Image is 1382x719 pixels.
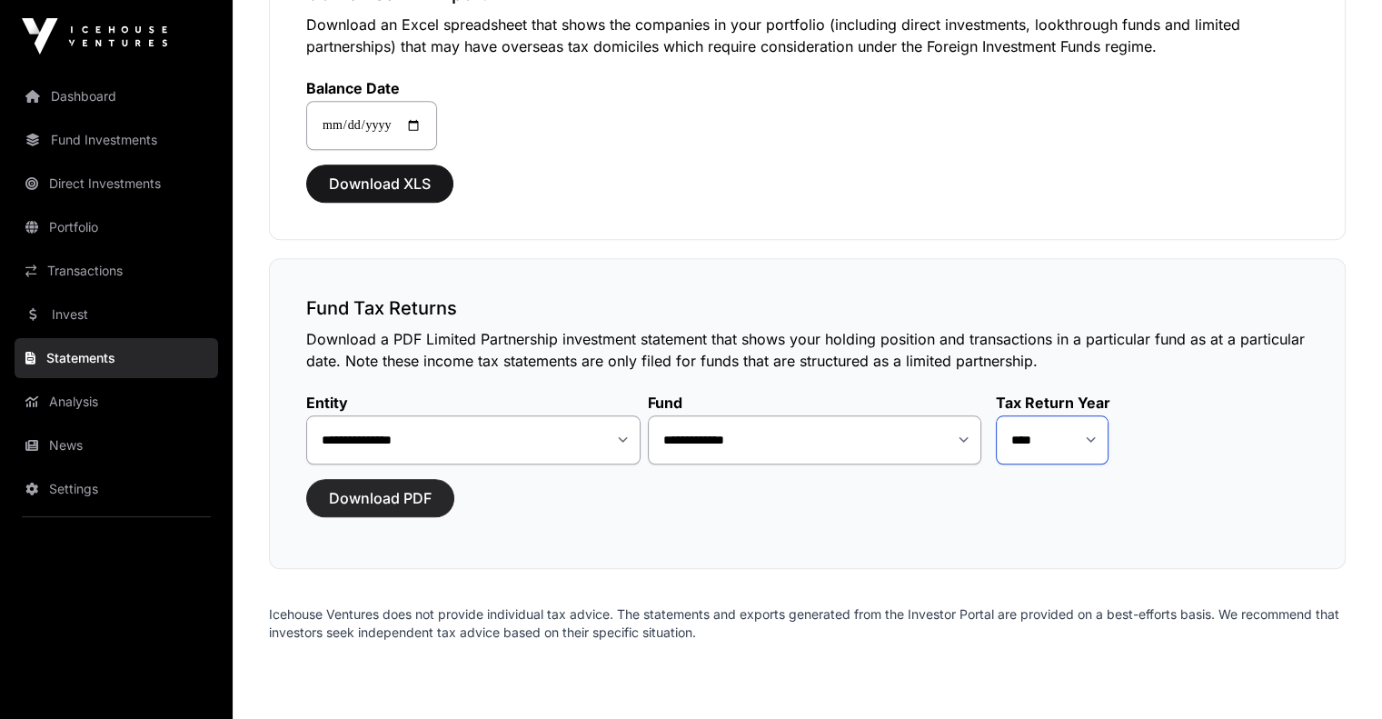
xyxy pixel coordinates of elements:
[996,394,1110,412] label: Tax Return Year
[15,251,218,291] a: Transactions
[306,79,437,97] label: Balance Date
[15,120,218,160] a: Fund Investments
[1291,632,1382,719] iframe: Chat Widget
[306,479,454,517] button: Download PDF
[15,295,218,335] a: Invest
[15,164,218,204] a: Direct Investments
[15,425,218,465] a: News
[22,18,167,55] img: Icehouse Ventures Logo
[15,207,218,247] a: Portfolio
[306,14,1308,57] p: Download an Excel spreadsheet that shows the companies in your portfolio (including direct invest...
[306,295,1308,321] h3: Fund Tax Returns
[648,394,982,412] label: Fund
[306,165,453,203] button: Download XLS
[15,469,218,509] a: Settings
[306,394,641,412] label: Entity
[306,328,1308,372] p: Download a PDF Limited Partnership investment statement that shows your holding position and tran...
[15,382,218,422] a: Analysis
[15,76,218,116] a: Dashboard
[269,605,1346,642] p: Icehouse Ventures does not provide individual tax advice. The statements and exports generated fr...
[329,173,431,195] span: Download XLS
[15,338,218,378] a: Statements
[329,487,432,509] span: Download PDF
